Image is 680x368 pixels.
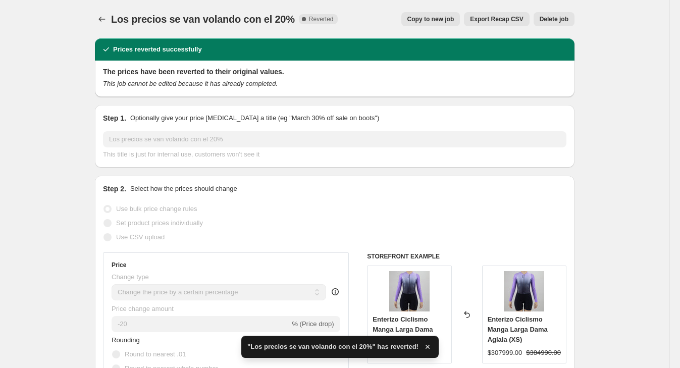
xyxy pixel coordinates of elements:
span: Use CSV upload [116,233,165,241]
span: Copy to new job [407,15,454,23]
h2: Prices reverted successfully [113,44,202,55]
span: Rounding [112,336,140,344]
input: 30% off holiday sale [103,131,566,147]
h6: STOREFRONT EXAMPLE [367,252,566,260]
span: Use bulk price change rules [116,205,197,213]
span: Reverted [309,15,334,23]
h3: Price [112,261,126,269]
button: Delete job [534,12,574,26]
h2: Step 1. [103,113,126,123]
button: Copy to new job [401,12,460,26]
span: Los precios se van volando con el 20% [111,14,295,25]
span: Round to nearest .01 [125,350,186,358]
span: This title is just for internal use, customers won't see it [103,150,259,158]
span: Export Recap CSV [470,15,523,23]
button: Price change jobs [95,12,109,26]
span: Enterizo Ciclismo Manga Larga Dama Aglaia (XS) [488,316,548,343]
h2: The prices have been reverted to their original values. [103,67,566,77]
span: Enterizo Ciclismo Manga Larga Dama Aglaia (XS) [373,316,433,343]
span: % (Price drop) [292,320,334,328]
strike: $384990.00 [526,348,561,358]
span: Price change amount [112,305,174,312]
span: Set product prices individually [116,219,203,227]
span: "Los precios se van volando con el 20%" has reverted! [247,342,419,352]
span: Delete job [540,15,568,23]
h2: Step 2. [103,184,126,194]
div: $307999.00 [488,348,522,358]
img: enterizo-morado-frente_80x.jpg [389,271,430,311]
button: Export Recap CSV [464,12,529,26]
p: Select how the prices should change [130,184,237,194]
p: Optionally give your price [MEDICAL_DATA] a title (eg "March 30% off sale on boots") [130,113,379,123]
div: help [330,287,340,297]
span: Change type [112,273,149,281]
i: This job cannot be edited because it has already completed. [103,80,278,87]
input: -15 [112,316,290,332]
img: enterizo-morado-frente_80x.jpg [504,271,544,311]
